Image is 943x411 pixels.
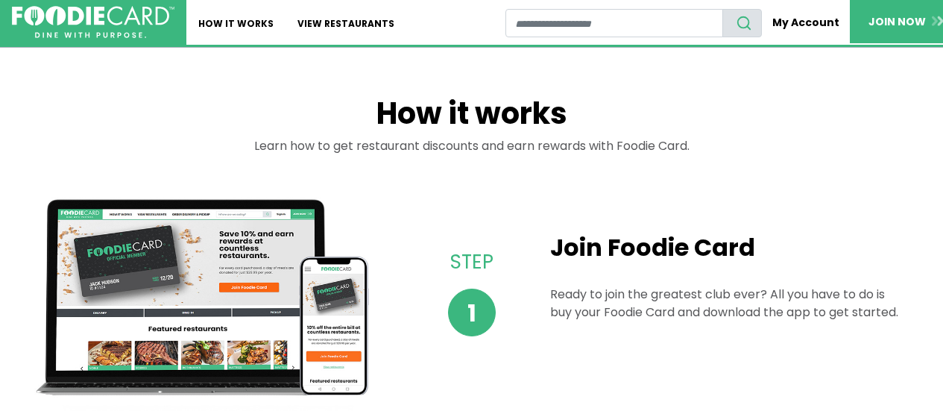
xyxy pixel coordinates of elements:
[12,6,174,39] img: FoodieCard; Eat, Drink, Save, Donate
[550,233,908,262] h2: Join Foodie Card
[448,289,496,336] span: 1
[436,248,507,277] p: Step
[722,9,762,37] button: search
[762,9,850,37] a: My Account
[25,95,919,137] h1: How it works
[550,286,908,321] p: Ready to join the greatest club ever? All you have to do is buy your Foodie Card and download the...
[505,9,722,37] input: restaurant search
[25,137,919,173] div: Learn how to get restaurant discounts and earn rewards with Foodie Card.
